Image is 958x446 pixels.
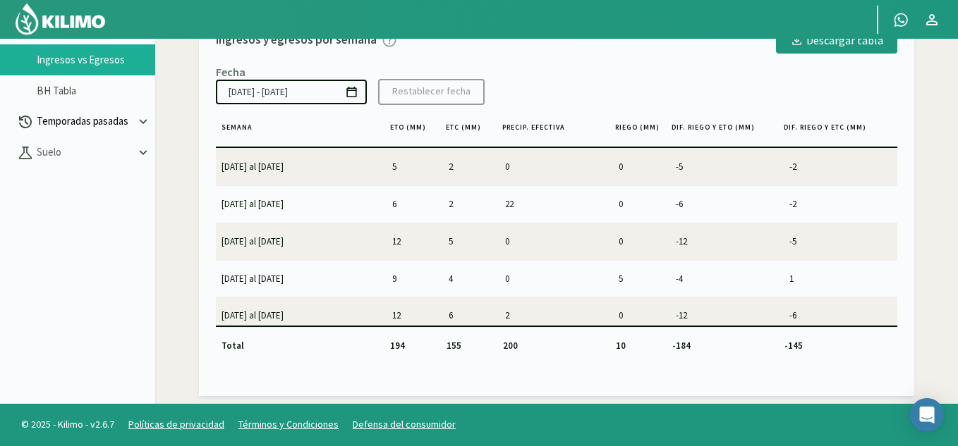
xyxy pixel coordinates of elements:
td: 5 [387,148,443,185]
td: -12 [670,223,784,259]
th: Riego (mm) [610,116,666,147]
a: Políticas de privacidad [128,418,224,430]
p: Suelo [34,144,135,161]
p: Temporadas pasadas [34,113,135,130]
td: 0 [613,185,669,222]
td: -2 [784,148,897,185]
th: ETO (mm) [384,116,441,147]
td: 0 [613,148,669,185]
button: Descargar tabla [776,27,897,53]
td: -6 [784,297,897,334]
p: Ingresos y egresos por semana [216,31,377,49]
a: Ingresos vs Egresos [37,54,155,66]
td: 5 [443,223,499,259]
td: -2 [784,185,897,222]
td: -12 [670,297,784,334]
th: Semana [216,116,384,147]
td: 194 [384,327,441,364]
a: Términos y Condiciones [238,418,339,430]
td: 4 [443,260,499,297]
th: Dif. riego y eto (mm) [666,116,778,147]
td: 10 [610,327,667,364]
td: 6 [443,297,499,334]
td: 2 [443,148,499,185]
span: © 2025 - Kilimo - v2.6.7 [14,417,121,432]
td: Total [216,327,384,364]
td: [DATE] al [DATE] [216,148,387,185]
td: -5 [784,223,897,259]
img: Kilimo [14,2,107,36]
th: Dif. riego y etc (mm) [778,116,890,147]
td: -5 [670,148,784,185]
td: -184 [667,327,780,364]
td: 155 [441,327,497,364]
input: dd/mm/yyyy - dd/mm/yyyy [216,80,367,104]
th: Precip. efectiva [497,116,609,147]
div: Open Intercom Messenger [910,398,944,432]
td: 0 [499,260,613,297]
td: [DATE] al [DATE] [216,223,387,259]
td: -145 [779,327,892,364]
td: 6 [387,185,443,222]
td: 5 [613,260,669,297]
div: Descargar tabla [790,32,883,49]
td: [DATE] al [DATE] [216,260,387,297]
td: 2 [443,185,499,222]
td: 1 [784,260,897,297]
td: 2 [499,297,613,334]
td: 0 [499,223,613,259]
td: [DATE] al [DATE] [216,297,387,334]
td: 0 [499,148,613,185]
td: 0 [613,223,669,259]
td: -6 [670,185,784,222]
div: Fecha [216,65,245,79]
td: 22 [499,185,613,222]
a: Defensa del consumidor [353,418,456,430]
td: 9 [387,260,443,297]
a: BH Tabla [37,85,155,97]
td: 0 [613,297,669,334]
td: -4 [670,260,784,297]
td: [DATE] al [DATE] [216,185,387,222]
td: 12 [387,297,443,334]
th: ETC (mm) [440,116,497,147]
td: 12 [387,223,443,259]
td: 200 [497,327,610,364]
